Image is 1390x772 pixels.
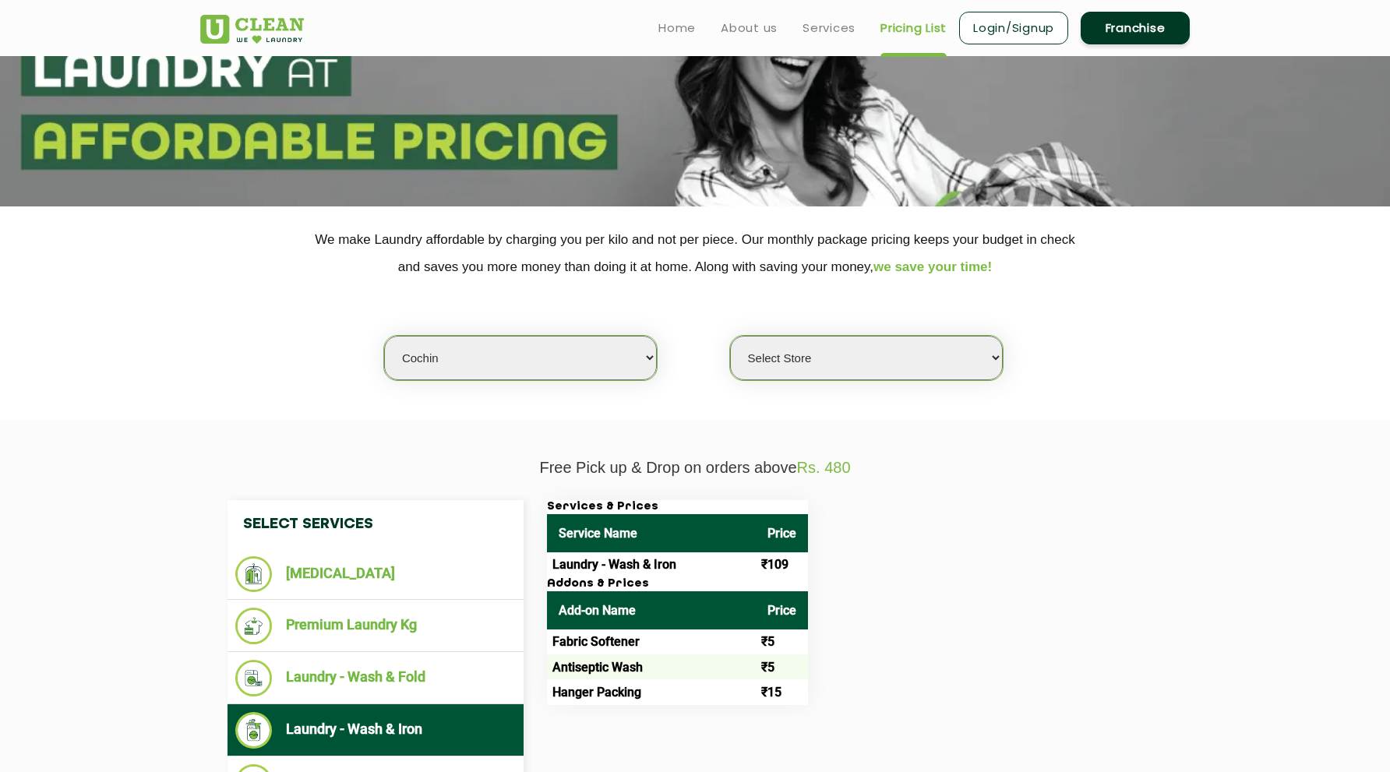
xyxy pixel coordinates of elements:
img: UClean Laundry and Dry Cleaning [200,15,304,44]
td: Fabric Softener [547,629,756,654]
td: Antiseptic Wash [547,654,756,679]
p: We make Laundry affordable by charging you per kilo and not per piece. Our monthly package pricin... [200,226,1190,280]
img: Laundry - Wash & Iron [235,712,272,749]
li: Laundry - Wash & Fold [235,660,516,696]
li: Premium Laundry Kg [235,608,516,644]
th: Service Name [547,514,756,552]
td: ₹5 [756,629,808,654]
th: Add-on Name [547,591,756,629]
td: ₹15 [756,679,808,704]
h3: Services & Prices [547,500,808,514]
th: Price [756,591,808,629]
a: Home [658,19,696,37]
li: Laundry - Wash & Iron [235,712,516,749]
a: Services [803,19,856,37]
th: Price [756,514,808,552]
td: Laundry - Wash & Iron [547,552,756,577]
img: Premium Laundry Kg [235,608,272,644]
span: we save your time! [873,259,992,274]
li: [MEDICAL_DATA] [235,556,516,592]
td: Hanger Packing [547,679,756,704]
span: Rs. 480 [797,459,851,476]
a: About us [721,19,778,37]
a: Franchise [1081,12,1190,44]
h3: Addons & Prices [547,577,808,591]
td: ₹5 [756,654,808,679]
img: Laundry - Wash & Fold [235,660,272,696]
a: Pricing List [880,19,947,37]
td: ₹109 [756,552,808,577]
a: Login/Signup [959,12,1068,44]
h4: Select Services [228,500,524,548]
img: Dry Cleaning [235,556,272,592]
p: Free Pick up & Drop on orders above [200,459,1190,477]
